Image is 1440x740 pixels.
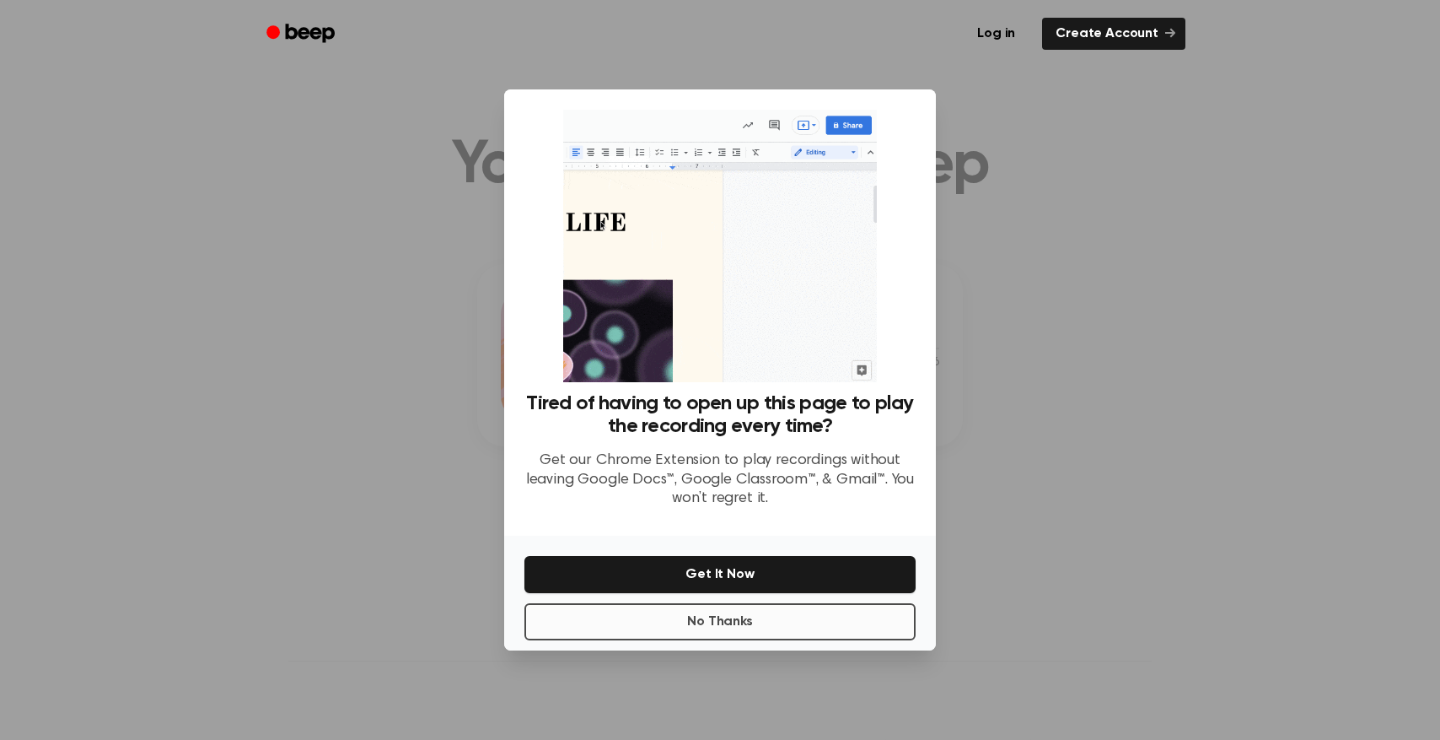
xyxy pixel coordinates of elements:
button: Get It Now [524,556,916,593]
a: Create Account [1042,18,1185,50]
p: Get our Chrome Extension to play recordings without leaving Google Docs™, Google Classroom™, & Gm... [524,451,916,509]
a: Beep [255,18,350,51]
h3: Tired of having to open up this page to play the recording every time? [524,392,916,438]
button: No Thanks [524,603,916,640]
img: Beep extension in action [563,110,876,382]
a: Log in [960,14,1032,53]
